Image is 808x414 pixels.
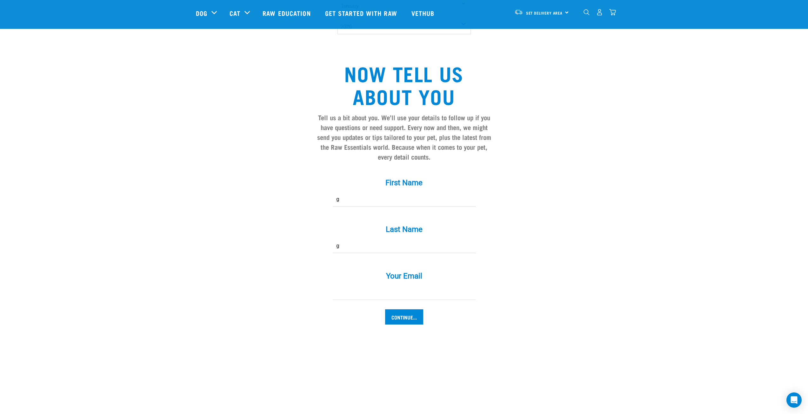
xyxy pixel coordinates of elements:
[596,9,603,16] img: user.png
[256,0,318,26] a: Raw Education
[314,112,494,162] h4: Tell us a bit about you. We’ll use your details to follow up if you have questions or need suppor...
[609,9,616,16] img: home-icon@2x.png
[314,62,494,107] h2: Now tell us about you
[309,177,499,188] label: First Name
[514,9,523,15] img: van-moving.png
[786,392,802,408] div: Open Intercom Messenger
[196,8,207,18] a: Dog
[230,8,240,18] a: Cat
[385,309,423,325] input: Continue...
[584,9,590,15] img: home-icon-1@2x.png
[405,0,443,26] a: Vethub
[309,270,499,282] label: Your Email
[309,224,499,235] label: Last Name
[319,0,405,26] a: Get started with Raw
[526,12,563,14] span: Set Delivery Area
